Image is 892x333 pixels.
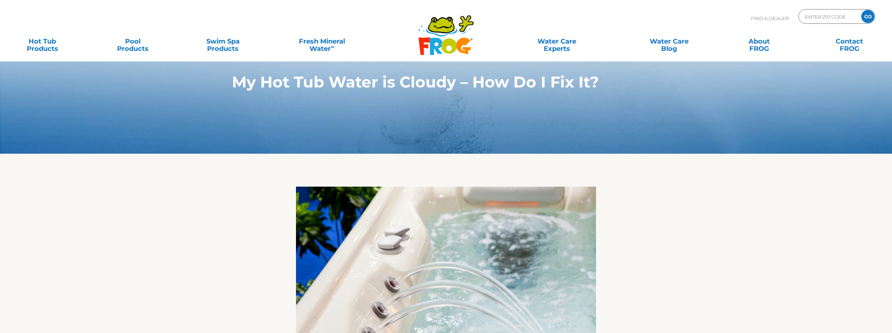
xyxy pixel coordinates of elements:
[278,34,366,49] a: Fresh MineralWater∞
[232,73,626,91] h1: My Hot Tub Water is Cloudy – How Do I Fix It?
[331,44,334,49] sup: ∞
[500,34,614,49] a: Water CareExperts
[861,10,874,23] input: GO
[188,34,258,49] a: Swim SpaProducts
[751,9,789,27] p: Find A Dealer
[7,34,78,49] a: Hot TubProducts
[98,34,168,49] a: PoolProducts
[804,11,854,22] input: Zip Code Form
[724,34,794,49] a: AboutFROG
[634,34,704,49] a: Water CareBlog
[814,34,885,49] a: ContactFROG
